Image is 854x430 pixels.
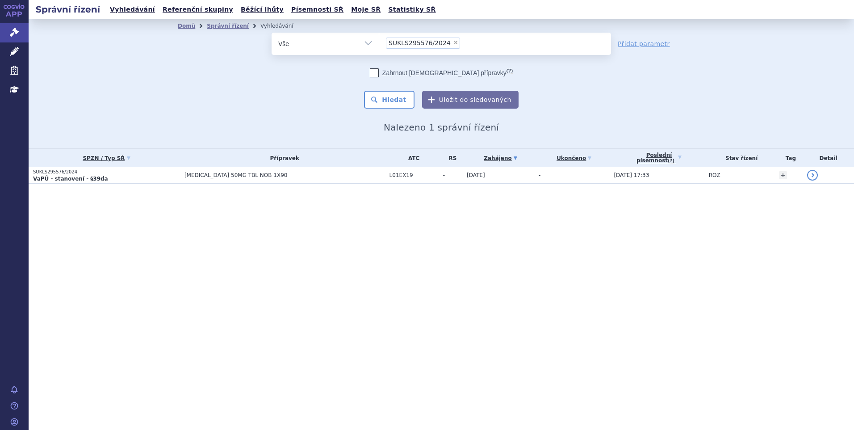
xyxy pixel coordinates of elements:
th: Detail [803,149,854,167]
span: SUKLS295576/2024 [389,40,451,46]
th: Stav řízení [704,149,774,167]
a: Správní řízení [207,23,249,29]
th: Přípravek [180,149,385,167]
h2: Správní řízení [29,3,107,16]
li: Vyhledávání [260,19,305,33]
strong: VaPÚ - stanovení - §39da [33,176,108,182]
a: SPZN / Typ SŘ [33,152,180,164]
label: Zahrnout [DEMOGRAPHIC_DATA] přípravky [370,68,513,77]
button: Hledat [364,91,414,109]
a: Vyhledávání [107,4,158,16]
a: Běžící lhůty [238,4,286,16]
span: Nalezeno 1 správní řízení [384,122,499,133]
a: Poslednípísemnost(?) [614,149,704,167]
span: - [539,172,540,178]
th: Tag [774,149,803,167]
button: Uložit do sledovaných [422,91,519,109]
a: Ukončeno [539,152,609,164]
a: + [779,171,787,179]
a: Písemnosti SŘ [289,4,346,16]
th: RS [439,149,462,167]
span: [MEDICAL_DATA] 50MG TBL NOB 1X90 [184,172,385,178]
a: Referenční skupiny [160,4,236,16]
input: SUKLS295576/2024 [463,37,468,48]
abbr: (?) [507,68,513,74]
span: [DATE] 17:33 [614,172,649,178]
a: Statistiky SŘ [385,4,438,16]
a: Přidat parametr [618,39,670,48]
th: ATC [385,149,439,167]
span: [DATE] [467,172,485,178]
a: Zahájeno [467,152,534,164]
span: × [453,40,458,45]
span: - [443,172,462,178]
span: L01EX19 [389,172,439,178]
p: SUKLS295576/2024 [33,169,180,175]
a: Domů [178,23,195,29]
span: ROZ [709,172,720,178]
abbr: (?) [668,158,674,164]
a: detail [807,170,818,181]
a: Moje SŘ [348,4,383,16]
